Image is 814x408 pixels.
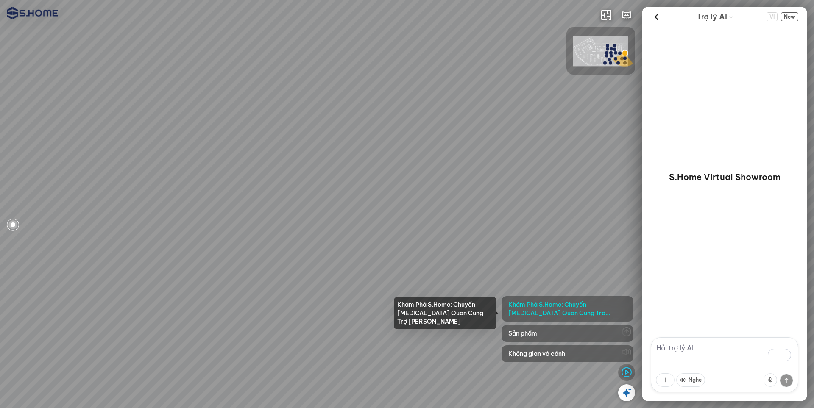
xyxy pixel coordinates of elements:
div: AI Guide options [697,10,734,23]
span: Khám Phá S.Home: Chuyến [MEDICAL_DATA] Quan Cùng Trợ [PERSON_NAME] [397,300,493,326]
button: Change language [767,12,778,21]
p: S.Home Virtual Showroom [669,171,781,183]
button: Nghe [676,373,705,387]
button: New Chat [781,12,798,21]
img: SHome_H____ng_l_94CLDY9XT4CH.png [573,36,628,67]
span: Khám Phá S.Home: Chuyến [MEDICAL_DATA] Quan Cùng Trợ [PERSON_NAME] [508,300,627,317]
span: Không gian và cảnh [508,350,565,358]
span: Sản phẩm [508,329,537,338]
img: logo [7,7,58,19]
span: VI [767,12,778,21]
span: New [781,12,798,21]
textarea: To enrich screen reader interactions, please activate Accessibility in Grammarly extension settings [651,337,798,392]
span: Trợ lý AI [697,11,727,23]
